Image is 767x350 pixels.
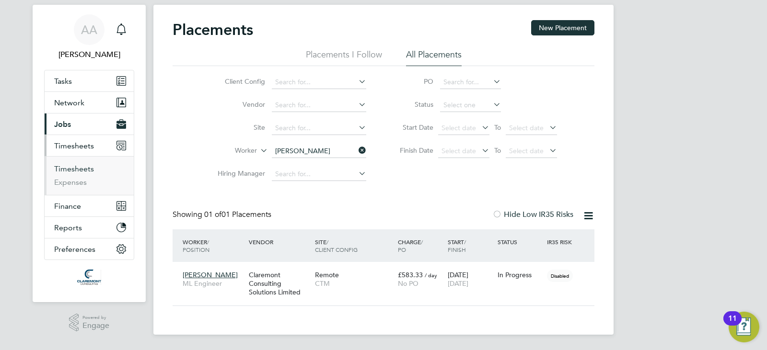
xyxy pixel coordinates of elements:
button: Open Resource Center, 11 new notifications [729,312,759,342]
span: Select date [509,147,544,155]
label: Site [210,123,265,132]
button: Timesheets [45,135,134,156]
input: Search for... [272,145,366,158]
span: Select date [442,124,476,132]
div: 11 [728,318,737,331]
span: Remote [315,271,339,279]
div: In Progress [498,271,543,279]
input: Search for... [272,168,366,181]
span: Timesheets [54,141,94,150]
a: Timesheets [54,164,94,173]
div: Site [313,233,395,258]
span: Network [54,98,84,107]
span: / PO [398,238,423,253]
div: Vendor [246,233,313,250]
div: IR35 Risk [545,233,578,250]
span: To [491,121,504,134]
label: Hiring Manager [210,169,265,178]
button: Finance [45,195,134,216]
button: Preferences [45,238,134,260]
button: New Placement [531,20,594,35]
span: [DATE] [448,279,468,288]
label: Finish Date [390,146,433,155]
span: 01 of [204,210,221,219]
label: Hide Low IR35 Risks [492,210,573,219]
label: Client Config [210,77,265,86]
span: / Client Config [315,238,358,253]
span: / Position [183,238,209,253]
input: Search for... [272,99,366,112]
span: / Finish [448,238,466,253]
span: Finance [54,202,81,211]
div: Worker [180,233,246,258]
div: Timesheets [45,156,134,195]
span: Afzal Ahmed [44,49,134,60]
span: 01 Placements [204,210,271,219]
span: Tasks [54,77,72,86]
div: Charge [395,233,445,258]
img: claremontconsulting1-logo-retina.png [77,270,101,285]
span: Preferences [54,245,95,254]
label: Worker [202,146,257,156]
label: Status [390,100,433,109]
a: Powered byEngage [69,314,110,332]
span: No PO [398,279,418,288]
a: AA[PERSON_NAME] [44,14,134,60]
nav: Main navigation [33,5,146,302]
h2: Placements [173,20,253,39]
a: Expenses [54,178,87,187]
span: Disabled [547,270,573,282]
span: Select date [442,147,476,155]
input: Select one [440,99,501,112]
button: Reports [45,217,134,238]
span: Jobs [54,120,71,129]
span: Reports [54,223,82,232]
span: Powered by [82,314,109,322]
span: AA [81,23,97,36]
span: Engage [82,322,109,330]
input: Search for... [272,122,366,135]
button: Network [45,92,134,113]
span: [PERSON_NAME] [183,271,238,279]
div: Showing [173,210,273,220]
div: [DATE] [445,266,495,293]
button: Jobs [45,113,134,135]
div: Claremont Consulting Solutions Limited [246,266,313,302]
input: Search for... [272,76,366,89]
label: Start Date [390,123,433,132]
div: Status [495,233,545,250]
input: Search for... [440,76,501,89]
span: / day [425,271,437,279]
span: Select date [509,124,544,132]
span: To [491,144,504,157]
li: All Placements [406,49,462,66]
span: ML Engineer [183,279,244,288]
li: Placements I Follow [306,49,382,66]
span: CTM [315,279,393,288]
label: Vendor [210,100,265,109]
a: Tasks [45,70,134,91]
span: £583.33 [398,271,423,279]
a: Go to home page [44,270,134,285]
div: Start [445,233,495,258]
label: PO [390,77,433,86]
a: [PERSON_NAME]ML EngineerClaremont Consulting Solutions LimitedRemoteCTM£583.33 / dayNo PO[DATE][D... [180,265,594,273]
